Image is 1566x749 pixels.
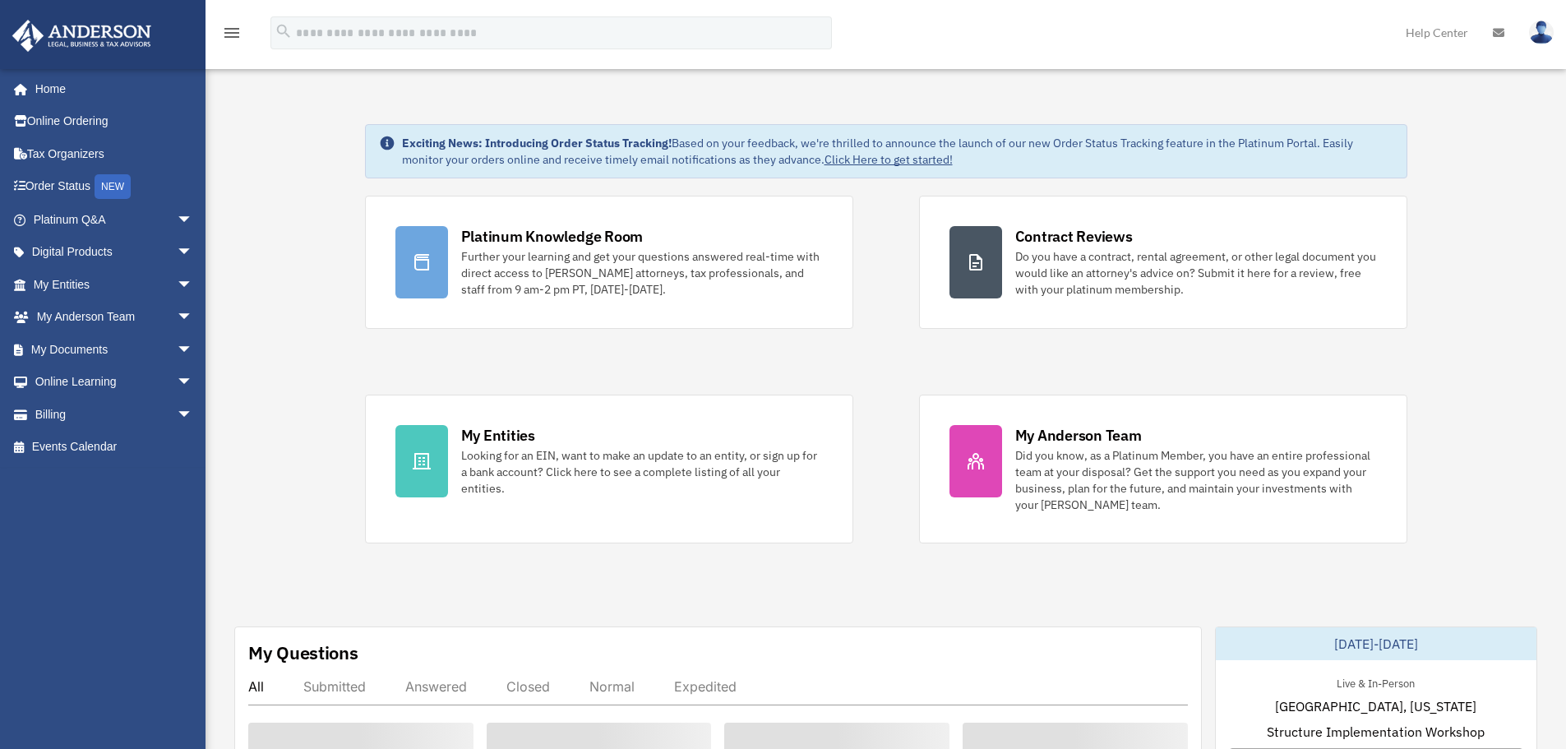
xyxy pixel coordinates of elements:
div: [DATE]-[DATE] [1216,627,1536,660]
a: Online Ordering [12,105,218,138]
div: Looking for an EIN, want to make an update to an entity, or sign up for a bank account? Click her... [461,447,823,497]
div: Closed [506,678,550,695]
span: arrow_drop_down [177,203,210,237]
div: Based on your feedback, we're thrilled to announce the launch of our new Order Status Tracking fe... [402,135,1393,168]
span: arrow_drop_down [177,398,210,432]
a: My Documentsarrow_drop_down [12,333,218,366]
div: Did you know, as a Platinum Member, you have an entire professional team at your disposal? Get th... [1015,447,1377,513]
div: All [248,678,264,695]
div: My Entities [461,425,535,446]
div: Live & In-Person [1323,673,1428,691]
div: Contract Reviews [1015,226,1133,247]
a: Billingarrow_drop_down [12,398,218,431]
div: Further your learning and get your questions answered real-time with direct access to [PERSON_NAM... [461,248,823,298]
a: Tax Organizers [12,137,218,170]
img: User Pic [1529,21,1554,44]
div: Platinum Knowledge Room [461,226,644,247]
span: [GEOGRAPHIC_DATA], [US_STATE] [1275,696,1476,716]
i: menu [222,23,242,43]
div: Submitted [303,678,366,695]
div: Normal [589,678,635,695]
div: My Anderson Team [1015,425,1142,446]
a: My Anderson Teamarrow_drop_down [12,301,218,334]
a: My Anderson Team Did you know, as a Platinum Member, you have an entire professional team at your... [919,395,1407,543]
a: Events Calendar [12,431,218,464]
span: arrow_drop_down [177,236,210,270]
a: Contract Reviews Do you have a contract, rental agreement, or other legal document you would like... [919,196,1407,329]
a: Platinum Q&Aarrow_drop_down [12,203,218,236]
div: Answered [405,678,467,695]
a: Home [12,72,210,105]
strong: Exciting News: Introducing Order Status Tracking! [402,136,672,150]
a: Platinum Knowledge Room Further your learning and get your questions answered real-time with dire... [365,196,853,329]
i: search [275,22,293,40]
span: Structure Implementation Workshop [1267,722,1485,742]
a: Order StatusNEW [12,170,218,204]
span: arrow_drop_down [177,333,210,367]
span: arrow_drop_down [177,366,210,400]
a: My Entities Looking for an EIN, want to make an update to an entity, or sign up for a bank accoun... [365,395,853,543]
div: My Questions [248,640,358,665]
a: Click Here to get started! [825,152,953,167]
a: Online Learningarrow_drop_down [12,366,218,399]
div: Expedited [674,678,737,695]
span: arrow_drop_down [177,301,210,335]
img: Anderson Advisors Platinum Portal [7,20,156,52]
div: Do you have a contract, rental agreement, or other legal document you would like an attorney's ad... [1015,248,1377,298]
a: My Entitiesarrow_drop_down [12,268,218,301]
div: NEW [95,174,131,199]
span: arrow_drop_down [177,268,210,302]
a: menu [222,29,242,43]
a: Digital Productsarrow_drop_down [12,236,218,269]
